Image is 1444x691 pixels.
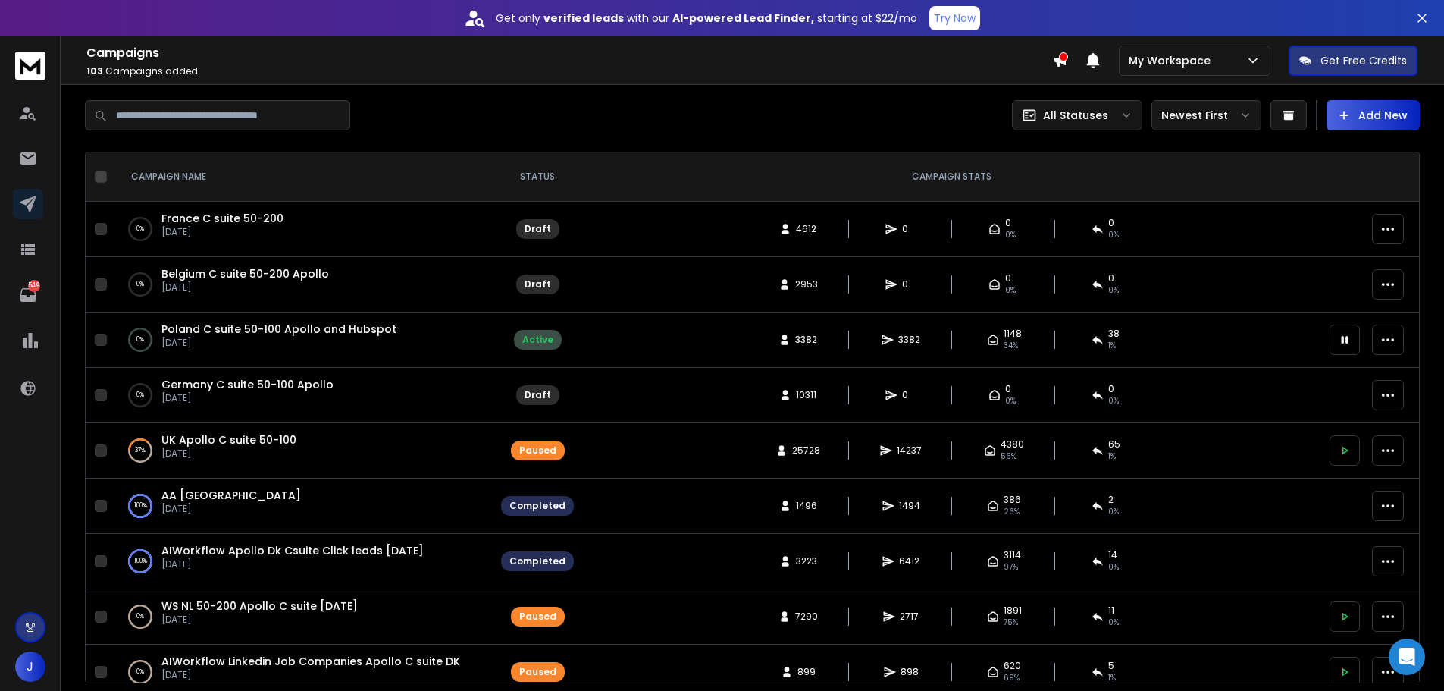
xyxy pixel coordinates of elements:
[15,652,45,682] button: J
[1108,438,1120,451] span: 65
[161,322,396,337] a: Poland C suite 50-100 Apollo and Hubspot
[1151,100,1261,130] button: Newest First
[1004,340,1018,352] span: 34 %
[1005,217,1011,229] span: 0
[161,614,358,626] p: [DATE]
[136,609,144,624] p: 0 %
[113,534,492,589] td: 100%AIWorkflow Apollo Dk Csuite Click leads [DATE][DATE]
[161,226,283,238] p: [DATE]
[86,44,1052,62] h1: Campaigns
[161,266,329,281] a: Belgium C suite 50-200 Apollo
[1108,506,1119,518] span: 0 %
[113,589,492,645] td: 0%WS NL 50-200 Apollo C suite [DATE][DATE]
[1043,108,1108,123] p: All Statuses
[1108,561,1119,573] span: 0 %
[543,11,624,26] strong: verified leads
[136,664,144,680] p: 0 %
[796,223,816,235] span: 4612
[796,389,816,401] span: 10311
[583,152,1320,202] th: CAMPAIGN STATS
[1108,229,1119,241] span: 0%
[899,555,919,567] span: 6412
[134,554,147,569] p: 100 %
[161,337,396,349] p: [DATE]
[1108,617,1119,629] span: 0 %
[901,666,919,678] span: 898
[1108,451,1116,463] span: 1 %
[1001,438,1024,451] span: 4380
[161,558,424,570] p: [DATE]
[161,432,296,448] a: UK Apollo C suite 50-100
[113,423,492,479] td: 37%UK Apollo C suite 50-100[DATE]
[1004,328,1022,340] span: 1148
[897,444,922,457] span: 14237
[1004,660,1021,672] span: 620
[899,500,920,512] span: 1494
[902,389,917,401] span: 0
[1289,46,1417,76] button: Get Free Credits
[1005,272,1011,284] span: 0
[161,503,301,515] p: [DATE]
[519,444,556,457] div: Paused
[1108,284,1119,297] span: 0%
[113,313,492,368] td: 0%Poland C suite 50-100 Apollo and Hubspot[DATE]
[1108,549,1117,561] span: 14
[1108,383,1114,395] span: 0
[898,334,920,346] span: 3382
[519,611,556,623] div: Paused
[86,65,1052,77] p: Campaigns added
[1004,561,1018,573] span: 97 %
[134,498,147,514] p: 100 %
[509,555,565,567] div: Completed
[1004,617,1018,629] span: 75 %
[1327,100,1420,130] button: Add New
[161,281,329,294] p: [DATE]
[1108,660,1114,672] span: 5
[1005,383,1011,395] span: 0
[1004,506,1020,518] span: 26 %
[113,202,492,257] td: 0%France C suite 50-200[DATE]
[1320,53,1407,68] p: Get Free Credits
[1108,605,1114,617] span: 11
[1108,672,1116,684] span: 1 %
[795,611,818,623] span: 7290
[161,392,334,404] p: [DATE]
[900,611,919,623] span: 2717
[1005,395,1016,407] span: 0%
[13,280,43,310] a: 549
[522,334,553,346] div: Active
[902,223,917,235] span: 0
[525,389,551,401] div: Draft
[15,52,45,80] img: logo
[161,488,301,503] a: AA [GEOGRAPHIC_DATA]
[28,280,40,292] p: 549
[1108,395,1119,407] span: 0%
[161,598,358,614] a: WS NL 50-200 Apollo C suite [DATE]
[1004,549,1021,561] span: 3114
[1001,451,1016,463] span: 56 %
[929,6,980,30] button: Try Now
[525,278,551,291] div: Draft
[113,257,492,313] td: 0%Belgium C suite 50-200 Apollo[DATE]
[1108,217,1114,229] span: 0
[796,555,817,567] span: 3223
[161,543,424,558] a: AIWorkflow Apollo Dk Csuite Click leads [DATE]
[135,443,146,458] p: 37 %
[136,332,144,347] p: 0 %
[1004,672,1020,684] span: 69 %
[902,278,917,291] span: 0
[161,211,283,226] span: France C suite 50-200
[792,444,820,457] span: 25728
[161,377,334,392] a: Germany C suite 50-100 Apollo
[113,368,492,423] td: 0%Germany C suite 50-100 Apollo[DATE]
[161,654,460,669] a: AIWorkflow Linkedin Job Companies Apollo C suite DK
[1108,494,1114,506] span: 2
[795,334,817,346] span: 3382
